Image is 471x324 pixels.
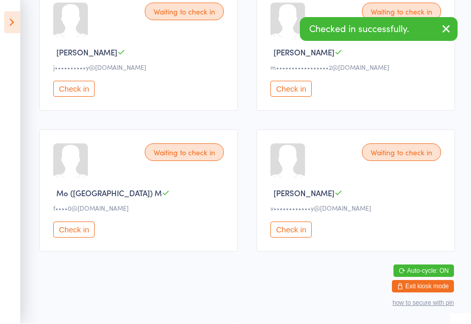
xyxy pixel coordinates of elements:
button: Check in [270,222,312,238]
div: m•••••••••••••••••2@[DOMAIN_NAME] [270,63,444,72]
div: f••••0@[DOMAIN_NAME] [53,204,227,213]
div: Waiting to check in [145,3,224,21]
span: [PERSON_NAME] [56,47,117,58]
button: Check in [270,81,312,97]
div: Checked in successfully. [300,18,458,41]
span: Mo ([GEOGRAPHIC_DATA]) M [56,188,162,199]
div: Waiting to check in [145,144,224,161]
span: [PERSON_NAME] [274,47,335,58]
button: Exit kiosk mode [392,281,454,293]
div: Waiting to check in [362,3,441,21]
div: Waiting to check in [362,144,441,161]
div: j••••••••••y@[DOMAIN_NAME] [53,63,227,72]
div: v••••••••••••y@[DOMAIN_NAME] [270,204,444,213]
button: how to secure with pin [392,300,454,307]
button: Check in [53,222,95,238]
span: [PERSON_NAME] [274,188,335,199]
button: Auto-cycle: ON [393,265,454,277]
button: Check in [53,81,95,97]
